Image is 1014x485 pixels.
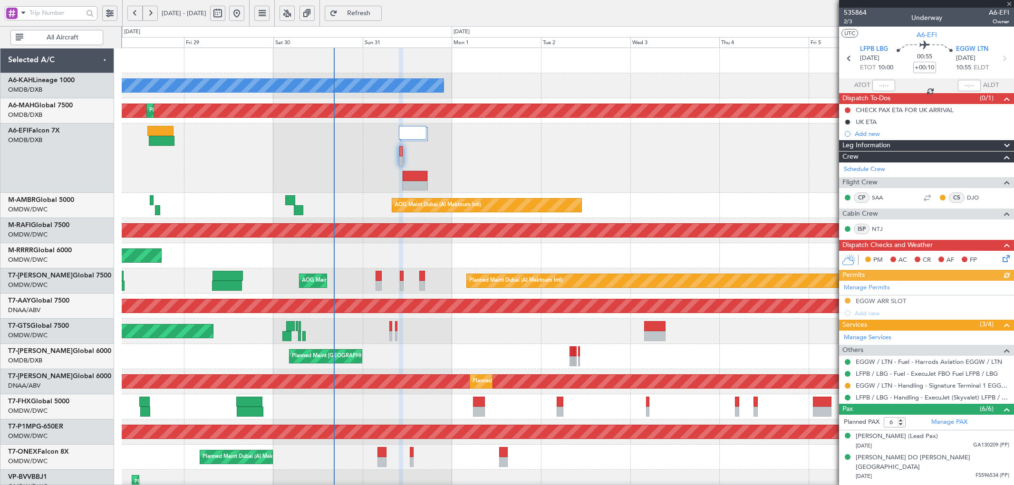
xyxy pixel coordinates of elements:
span: 10:00 [878,63,893,73]
div: Planned Maint [GEOGRAPHIC_DATA] ([GEOGRAPHIC_DATA] Intl) [292,349,451,363]
a: OMDW/DWC [8,432,48,440]
div: Planned Maint Dubai (Al Maktoum Intl) [469,274,563,288]
span: [DATE] [860,54,879,63]
span: Pax [842,404,853,415]
div: [PERSON_NAME] (Lead Pax) [856,432,938,441]
div: [PERSON_NAME] DO [PERSON_NAME][GEOGRAPHIC_DATA] [856,453,1009,472]
a: OMDB/DXB [8,136,42,144]
div: CS [949,192,965,203]
button: UTC [841,29,858,38]
div: Planned Maint Dubai (Al Maktoum Intl) [473,374,566,389]
a: T7-ONEXFalcon 8X [8,448,69,455]
span: (3/4) [980,319,994,329]
span: T7-[PERSON_NAME] [8,348,73,354]
span: Refresh [339,10,378,17]
span: ETOT [860,63,876,73]
a: M-RAFIGlobal 7500 [8,222,69,228]
a: VP-BVVBBJ1 [8,474,47,480]
a: EGGW / LTN - Handling - Signature Terminal 1 EGGW / LTN [856,381,1009,390]
a: M-RRRRGlobal 6000 [8,247,72,254]
a: SAA [872,193,893,202]
a: OMDW/DWC [8,256,48,264]
div: CHECK PAX ETA FOR UK ARRIVAL [856,106,954,114]
span: T7-[PERSON_NAME] [8,373,73,380]
span: [DATE] [856,473,872,480]
span: M-RRRR [8,247,33,254]
a: LFPB / LBG - Fuel - ExecuJet FBO Fuel LFPB / LBG [856,370,998,378]
a: T7-P1MPG-650ER [8,423,63,430]
span: All Aircraft [25,34,100,41]
button: All Aircraft [10,30,103,45]
a: T7-[PERSON_NAME]Global 6000 [8,373,111,380]
span: GA130209 (PP) [973,441,1009,449]
a: EGGW / LTN - Fuel - Harrods Aviation EGGW / LTN [856,358,1002,366]
a: OMDB/DXB [8,111,42,119]
a: DJO [967,193,988,202]
a: A6-KAHLineage 1000 [8,77,75,84]
div: Fri 29 [184,37,273,48]
div: Planned Maint Dubai (Al Maktoum Intl) [203,450,296,464]
a: T7-FHXGlobal 5000 [8,398,69,405]
span: A6-EFI [917,30,937,40]
div: Underway [911,13,942,23]
input: Trip Number [29,6,83,20]
span: Crew [842,152,859,162]
span: ATOT [854,81,870,90]
span: Dispatch To-Dos [842,93,890,104]
div: Mon 1 [452,37,541,48]
span: A6-EFI [8,127,29,134]
div: Thu 4 [719,37,809,48]
span: ELDT [974,63,989,73]
span: T7-FHX [8,398,31,405]
a: DNAA/ABV [8,381,40,390]
span: T7-[PERSON_NAME] [8,272,73,279]
div: Wed 3 [630,37,720,48]
a: Manage Services [844,333,891,342]
span: AC [898,256,907,265]
span: A6-EFI [989,8,1009,18]
div: [DATE] [454,28,470,36]
div: Tue 2 [541,37,630,48]
a: OMDW/DWC [8,407,48,415]
a: OMDW/DWC [8,205,48,214]
span: Owner [989,18,1009,26]
div: AOG Maint Dubai (Al Maktoum Intl) [395,198,481,212]
div: ISP [854,224,869,234]
span: 10:55 [956,63,971,73]
span: T7-AAY [8,297,31,304]
span: T7-ONEX [8,448,38,455]
a: Schedule Crew [844,165,885,174]
a: OMDW/DWC [8,457,48,466]
div: [DATE] [124,28,140,36]
div: Add new [855,130,1009,138]
span: M-AMBR [8,197,36,203]
span: T7-P1MP [8,423,36,430]
a: T7-[PERSON_NAME]Global 7500 [8,272,111,279]
a: OMDB/DXB [8,356,42,365]
a: NTJ [872,225,893,233]
a: OMDW/DWC [8,281,48,289]
a: A6-MAHGlobal 7500 [8,102,73,109]
span: ALDT [983,81,999,90]
span: 2/3 [844,18,867,26]
span: EGGW LTN [956,45,988,54]
a: Manage PAX [931,418,967,427]
span: PM [873,256,883,265]
span: Dispatch Checks and Weather [842,240,933,251]
span: [DATE] [956,54,975,63]
span: M-RAFI [8,222,31,228]
span: Others [842,345,863,356]
span: FP [970,256,977,265]
a: OMDW/DWC [8,331,48,340]
label: Planned PAX [844,418,879,427]
span: (6/6) [980,404,994,414]
a: T7-GTSGlobal 7500 [8,323,69,329]
div: Sat 30 [273,37,363,48]
span: T7-GTS [8,323,30,329]
div: Planned Maint [GEOGRAPHIC_DATA] ([GEOGRAPHIC_DATA] Intl) [149,104,308,118]
button: Refresh [325,6,382,21]
span: (0/1) [980,93,994,103]
a: T7-AAYGlobal 7500 [8,297,69,304]
div: Sun 31 [363,37,452,48]
div: AOG Maint Dubai (Al Maktoum Intl) [302,274,388,288]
